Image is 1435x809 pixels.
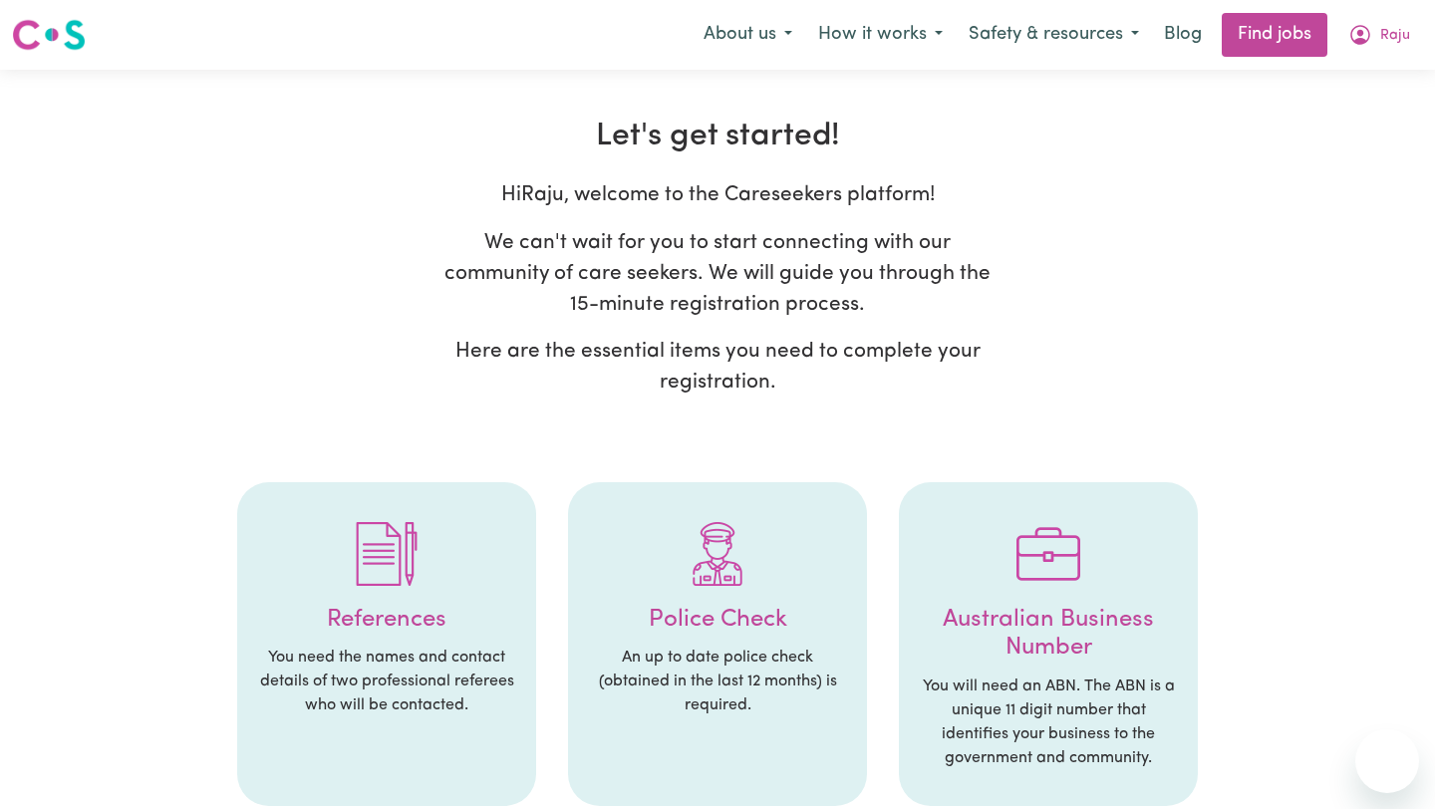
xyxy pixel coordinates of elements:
h2: Let's get started! [132,118,1303,155]
img: Careseekers logo [12,17,86,53]
span: Raju [1380,25,1410,47]
button: About us [691,14,805,56]
button: How it works [805,14,956,56]
iframe: Button to launch messaging window [1355,729,1419,793]
a: Blog [1152,13,1214,57]
p: You will need an ABN. The ABN is a unique 11 digit number that identifies your business to the go... [919,674,1178,770]
p: We can't wait for you to start connecting with our community of care seekers. We will guide you t... [430,227,1004,321]
a: Careseekers logo [12,12,86,58]
button: Safety & resources [956,14,1152,56]
p: You need the names and contact details of two professional referees who will be contacted. [257,646,516,717]
a: Find jobs [1222,13,1327,57]
p: Here are the essential items you need to complete your registration. [430,336,1004,398]
p: An up to date police check (obtained in the last 12 months) is required. [588,646,847,717]
h4: Police Check [588,606,847,635]
h4: Australian Business Number [919,606,1178,664]
button: My Account [1335,14,1423,56]
p: Hi Raju , welcome to the Careseekers platform! [430,179,1004,210]
h4: References [257,606,516,635]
